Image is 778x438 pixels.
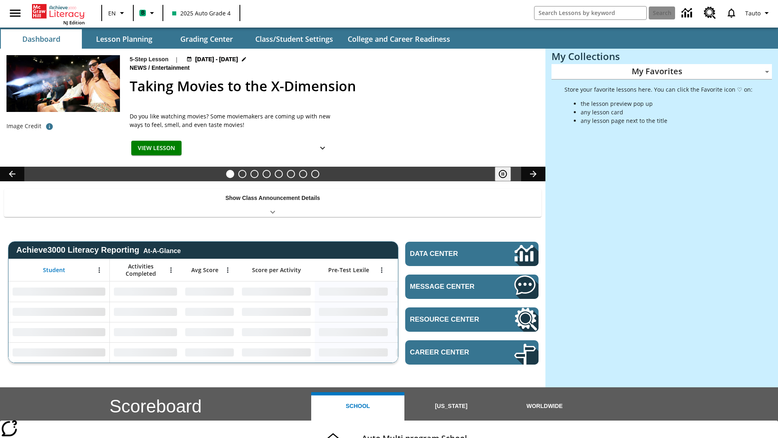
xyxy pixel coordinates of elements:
[191,266,218,274] span: Avg Score
[581,99,752,108] li: the lesson preview pop up
[404,392,498,421] button: [US_STATE]
[299,170,307,178] button: Slide 7 Career Lesson
[130,112,332,129] p: Do you like watching movies? Some moviemakers are coming up with new ways to feel, smell, and eve...
[405,307,539,332] a: Resource Center, Will open in new tab
[534,6,646,19] input: search field
[392,302,469,322] div: No Data,
[287,170,295,178] button: Slide 6 Pre-release lesson
[143,246,181,255] div: At-A-Glance
[175,55,178,64] span: |
[6,122,41,130] p: Image Credit
[110,281,181,302] div: No Data,
[742,6,775,20] button: Profile/Settings
[181,302,238,322] div: No Data,
[392,322,469,342] div: No Data,
[110,322,181,342] div: No Data,
[4,189,541,217] div: Show Class Announcement Details
[498,392,591,421] button: Worldwide
[581,116,752,125] li: any lesson page next to the title
[745,9,761,17] span: Tauto
[3,1,27,25] button: Open side menu
[699,2,721,24] a: Resource Center, Will open in new tab
[166,29,247,49] button: Grading Center
[32,2,85,26] div: Home
[581,108,752,116] li: any lesson card
[130,76,536,97] h2: Taking Movies to the X-Dimension
[108,9,116,17] span: EN
[195,55,238,64] span: [DATE] - [DATE]
[275,170,283,178] button: Slide 5 One Idea, Lots of Hard Work
[392,281,469,302] div: No Data,
[1,29,82,49] button: Dashboard
[311,170,319,178] button: Slide 8 Sleepless in the Animal Kingdom
[172,9,231,17] span: 2025 Auto Grade 4
[148,64,150,71] span: /
[225,194,320,202] p: Show Class Announcement Details
[32,3,85,19] a: Home
[252,266,301,274] span: Score per Activity
[93,264,105,276] button: Open Menu
[410,283,490,291] span: Message Center
[83,29,165,49] button: Lesson Planning
[152,64,191,73] span: Entertainment
[495,167,519,181] div: Pause
[405,340,539,365] a: Career Center
[222,264,234,276] button: Open Menu
[16,245,181,255] span: Achieve3000 Literacy Reporting
[226,170,234,178] button: Slide 1 Taking Movies to the X-Dimension
[410,250,487,258] span: Data Center
[185,55,249,64] button: Aug 18 - Aug 24 Choose Dates
[405,242,539,266] a: Data Center
[250,170,259,178] button: Slide 3 Do You Want Fries With That?
[314,141,331,156] button: Show Details
[131,141,182,156] button: View Lesson
[63,19,85,26] span: NJ Edition
[405,275,539,299] a: Message Center
[165,264,177,276] button: Open Menu
[181,322,238,342] div: No Data,
[110,342,181,363] div: No Data,
[249,29,340,49] button: Class/Student Settings
[110,302,181,322] div: No Data,
[376,264,388,276] button: Open Menu
[130,64,148,73] span: News
[721,2,742,24] a: Notifications
[495,167,511,181] button: Pause
[263,170,271,178] button: Slide 4 What's the Big Idea?
[181,281,238,302] div: No Data,
[564,85,752,94] p: Store your favorite lessons here. You can click the Favorite icon ♡ on:
[410,348,490,356] span: Career Center
[136,6,160,20] button: Boost Class color is mint green. Change class color
[238,170,246,178] button: Slide 2 Cars of the Future?
[130,55,169,64] p: 5-Step Lesson
[392,342,469,363] div: No Data,
[328,266,369,274] span: Pre-Test Lexile
[410,316,490,324] span: Resource Center
[311,392,404,421] button: School
[181,342,238,363] div: No Data,
[677,2,699,24] a: Data Center
[114,263,167,277] span: Activities Completed
[141,8,145,18] span: B
[43,266,65,274] span: Student
[6,55,120,112] img: Panel in front of the seats sprays water mist to the happy audience at a 4DX-equipped theater.
[41,119,58,134] button: Photo credit: Photo by The Asahi Shimbun via Getty Images
[341,29,457,49] button: College and Career Readiness
[521,167,545,181] button: Lesson carousel, Next
[551,64,772,79] div: My Favorites
[551,51,772,62] h3: My Collections
[105,6,130,20] button: Language: EN, Select a language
